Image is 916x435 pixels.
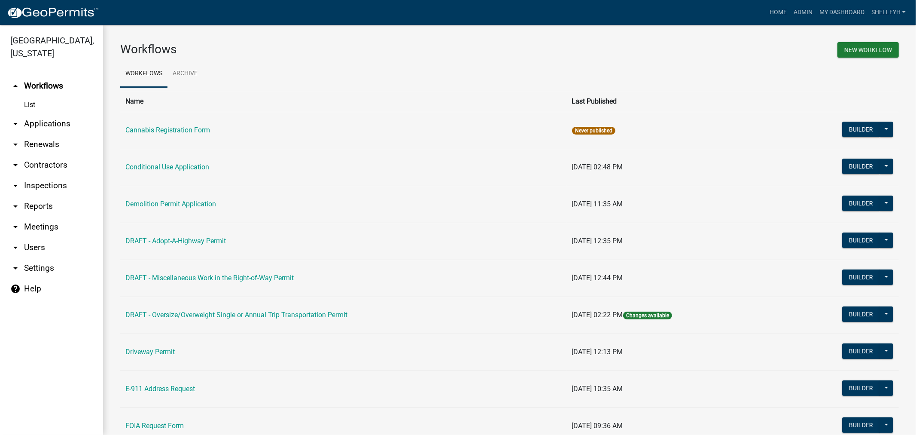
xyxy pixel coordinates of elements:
[572,348,623,356] span: [DATE] 12:13 PM
[572,422,623,430] span: [DATE] 09:36 AM
[842,159,880,174] button: Builder
[842,306,880,322] button: Builder
[572,163,623,171] span: [DATE] 02:48 PM
[10,139,21,150] i: arrow_drop_down
[816,4,868,21] a: My Dashboard
[125,385,195,393] a: E-911 Address Request
[125,200,216,208] a: Demolition Permit Application
[10,201,21,211] i: arrow_drop_down
[572,200,623,208] span: [DATE] 11:35 AM
[842,417,880,433] button: Builder
[125,126,210,134] a: Cannabis Registration Form
[842,343,880,359] button: Builder
[10,160,21,170] i: arrow_drop_down
[125,348,175,356] a: Driveway Permit
[567,91,779,112] th: Last Published
[167,60,203,88] a: Archive
[790,4,816,21] a: Admin
[572,311,623,319] span: [DATE] 02:22 PM
[842,233,880,248] button: Builder
[572,237,623,245] span: [DATE] 12:35 PM
[623,312,672,319] span: Changes available
[125,311,347,319] a: DRAFT - Oversize/Overweight Single or Annual Trip Transportation Permit
[10,263,21,273] i: arrow_drop_down
[10,242,21,253] i: arrow_drop_down
[10,222,21,232] i: arrow_drop_down
[125,163,209,171] a: Conditional Use Application
[120,42,503,57] h3: Workflows
[842,196,880,211] button: Builder
[572,274,623,282] span: [DATE] 12:44 PM
[10,181,21,191] i: arrow_drop_down
[572,385,623,393] span: [DATE] 10:35 AM
[842,380,880,396] button: Builder
[120,60,167,88] a: Workflows
[10,119,21,129] i: arrow_drop_down
[842,270,880,285] button: Builder
[868,4,909,21] a: shelleyh
[572,127,615,135] span: Never published
[10,81,21,91] i: arrow_drop_up
[766,4,790,21] a: Home
[842,122,880,137] button: Builder
[125,237,226,245] a: DRAFT - Adopt-A-Highway Permit
[125,274,294,282] a: DRAFT - Miscellaneous Work in the Right-of-Way Permit
[837,42,899,58] button: New Workflow
[125,422,184,430] a: FOIA Request Form
[120,91,567,112] th: Name
[10,284,21,294] i: help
